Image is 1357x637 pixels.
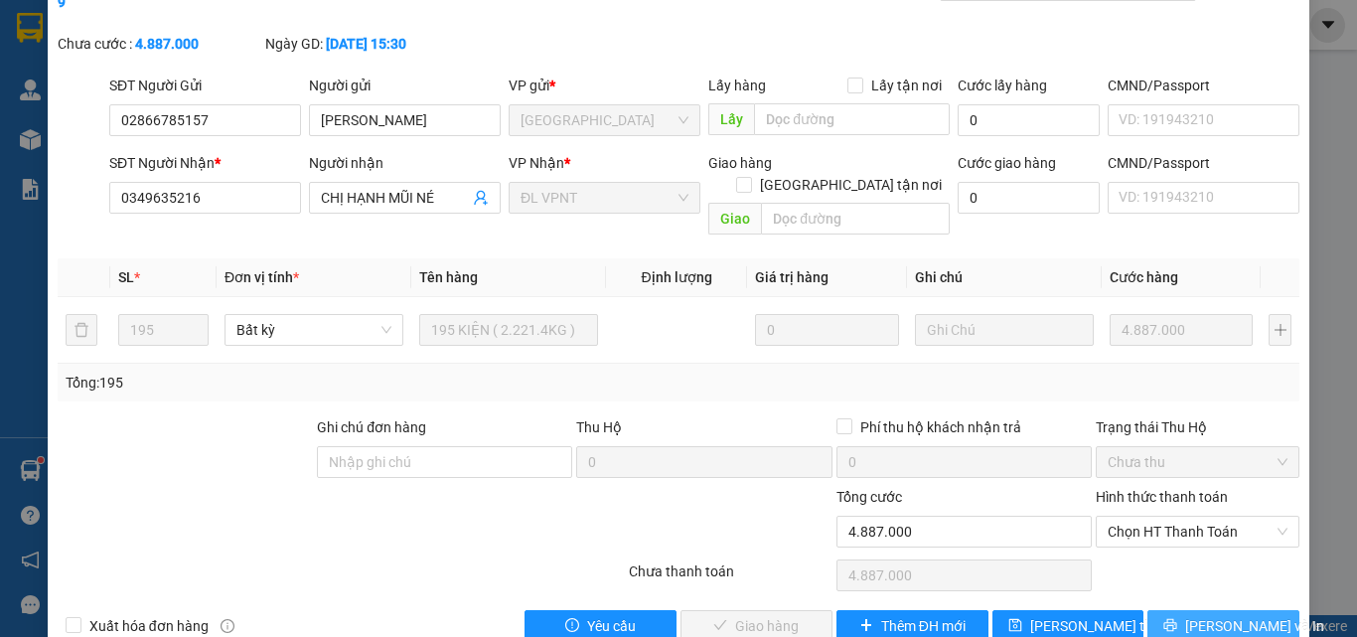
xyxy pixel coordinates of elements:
[1110,269,1178,285] span: Cước hàng
[265,33,469,55] div: Ngày GD:
[236,315,391,345] span: Bất kỳ
[419,269,478,285] span: Tên hàng
[1110,314,1253,346] input: 0
[135,36,199,52] b: 4.887.000
[708,78,766,93] span: Lấy hàng
[66,372,526,394] div: Tổng: 195
[509,155,564,171] span: VP Nhận
[755,269,829,285] span: Giá trị hàng
[58,33,261,55] div: Chưa cước :
[309,75,501,96] div: Người gửi
[627,560,834,595] div: Chưa thanh toán
[1030,615,1189,637] span: [PERSON_NAME] thay đổi
[309,152,501,174] div: Người nhận
[754,103,950,135] input: Dọc đường
[81,615,217,637] span: Xuất hóa đơn hàng
[915,314,1094,346] input: Ghi Chú
[576,419,622,435] span: Thu Hộ
[109,75,301,96] div: SĐT Người Gửi
[1185,615,1324,637] span: [PERSON_NAME] và In
[958,78,1047,93] label: Cước lấy hàng
[521,105,688,135] span: ĐL Quận 1
[958,104,1100,136] input: Cước lấy hàng
[859,618,873,634] span: plus
[326,36,406,52] b: [DATE] 15:30
[509,75,700,96] div: VP gửi
[66,314,97,346] button: delete
[225,269,299,285] span: Đơn vị tính
[1163,618,1177,634] span: printer
[836,489,902,505] span: Tổng cước
[852,416,1029,438] span: Phí thu hộ khách nhận trả
[755,314,898,346] input: 0
[1269,314,1291,346] button: plus
[1108,447,1287,477] span: Chưa thu
[761,203,950,235] input: Dọc đường
[118,269,134,285] span: SL
[708,155,772,171] span: Giao hàng
[881,615,966,637] span: Thêm ĐH mới
[958,155,1056,171] label: Cước giao hàng
[958,182,1100,214] input: Cước giao hàng
[317,419,426,435] label: Ghi chú đơn hàng
[109,152,301,174] div: SĐT Người Nhận
[1008,618,1022,634] span: save
[419,314,598,346] input: VD: Bàn, Ghế
[565,618,579,634] span: exclamation-circle
[863,75,950,96] span: Lấy tận nơi
[521,183,688,213] span: ĐL VPNT
[1096,416,1299,438] div: Trạng thái Thu Hộ
[752,174,950,196] span: [GEOGRAPHIC_DATA] tận nơi
[641,269,711,285] span: Định lượng
[1096,489,1228,505] label: Hình thức thanh toán
[1108,152,1299,174] div: CMND/Passport
[221,619,234,633] span: info-circle
[708,203,761,235] span: Giao
[317,446,572,478] input: Ghi chú đơn hàng
[473,190,489,206] span: user-add
[907,258,1102,297] th: Ghi chú
[1108,517,1287,547] span: Chọn HT Thanh Toán
[587,615,636,637] span: Yêu cầu
[1108,75,1299,96] div: CMND/Passport
[708,103,754,135] span: Lấy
